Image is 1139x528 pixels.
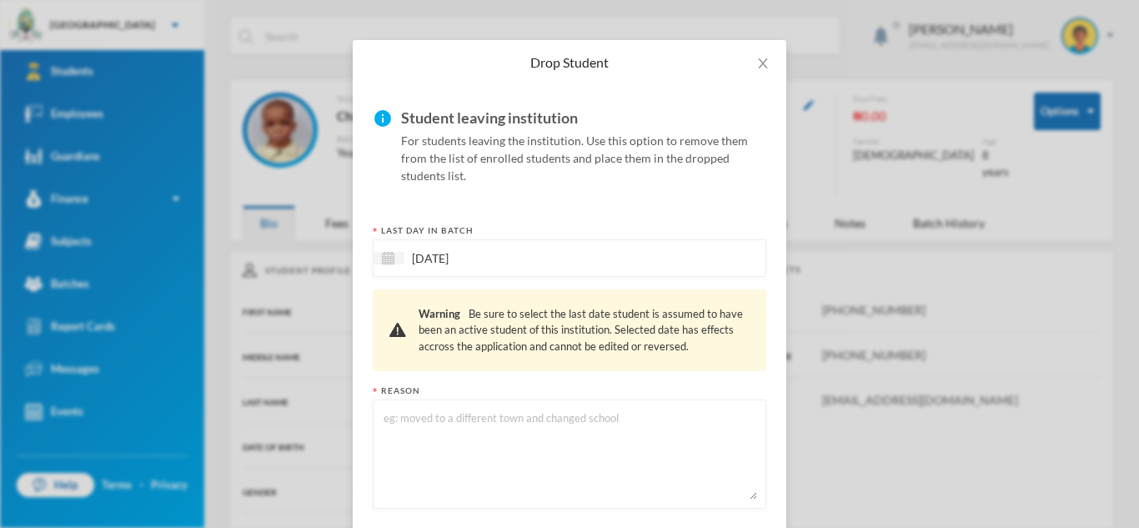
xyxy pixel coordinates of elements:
[419,307,460,320] span: Warning
[373,224,766,237] div: Last Day In Batch
[389,323,406,337] img: !
[419,306,750,355] div: Be sure to select the last date student is assumed to have been an active student of this institu...
[373,105,393,128] i: info
[740,40,786,87] button: Close
[401,105,766,184] div: For students leaving the institution. Use this option to remove them from the list of enrolled st...
[373,53,766,72] div: Drop Student
[401,105,766,132] div: Student leaving institution
[404,249,544,268] input: Select date
[756,57,770,70] i: icon: close
[373,385,766,397] div: Reason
